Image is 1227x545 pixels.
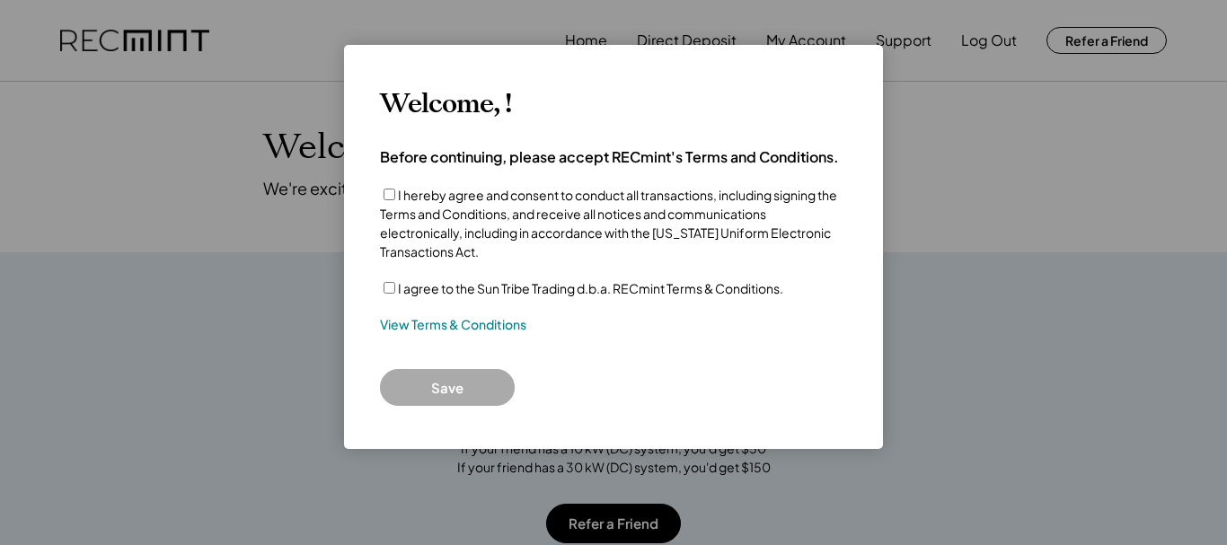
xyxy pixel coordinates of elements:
a: View Terms & Conditions [380,316,526,334]
h4: Before continuing, please accept RECmint's Terms and Conditions. [380,147,839,167]
label: I hereby agree and consent to conduct all transactions, including signing the Terms and Condition... [380,187,837,259]
button: Save [380,369,515,406]
h3: Welcome, ! [380,88,511,120]
label: I agree to the Sun Tribe Trading d.b.a. RECmint Terms & Conditions. [398,280,783,296]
